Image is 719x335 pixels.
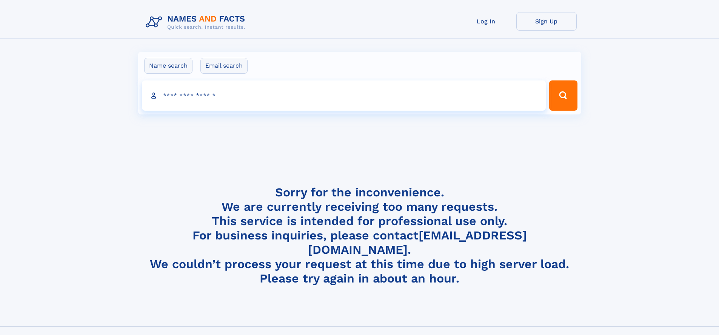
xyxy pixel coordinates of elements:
[143,185,577,286] h4: Sorry for the inconvenience. We are currently receiving too many requests. This service is intend...
[200,58,248,74] label: Email search
[516,12,577,31] a: Sign Up
[142,80,546,111] input: search input
[143,12,251,32] img: Logo Names and Facts
[308,228,527,257] a: [EMAIL_ADDRESS][DOMAIN_NAME]
[144,58,192,74] label: Name search
[549,80,577,111] button: Search Button
[456,12,516,31] a: Log In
